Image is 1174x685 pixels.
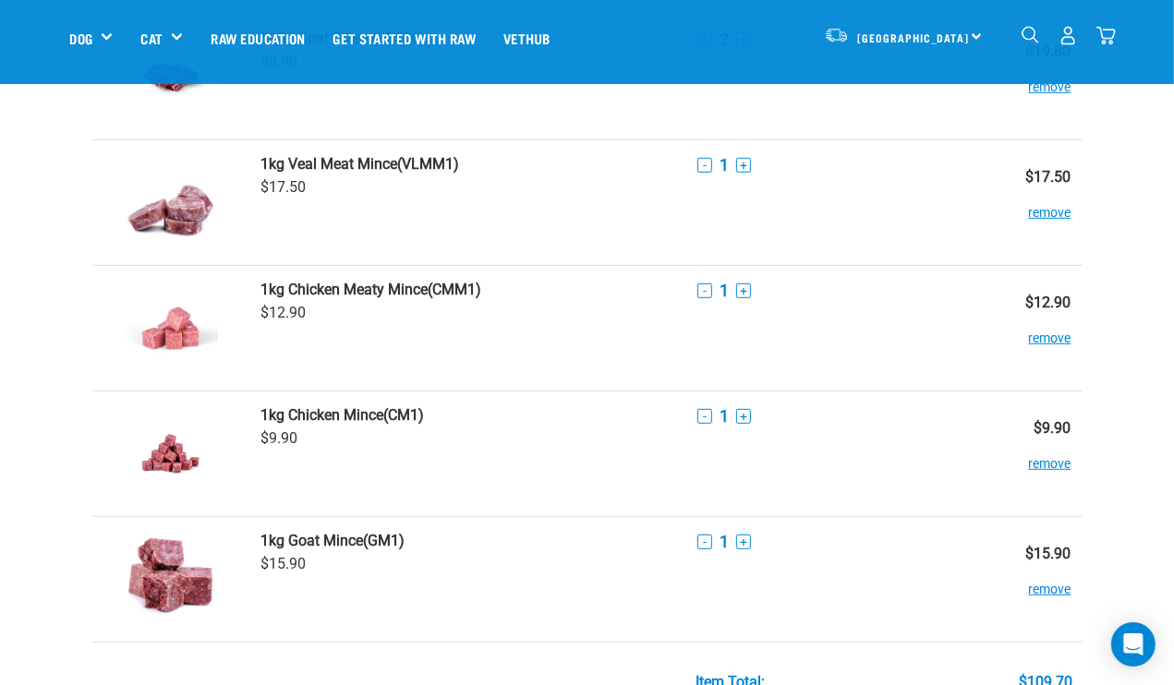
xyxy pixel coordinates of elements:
[260,532,674,549] a: 1kg Goat Mince(GM1)
[260,429,297,447] span: $9.90
[697,409,712,424] button: -
[70,28,92,49] a: Dog
[697,283,712,298] button: -
[983,140,1082,266] td: $17.50
[260,178,306,196] span: $17.50
[720,155,729,174] span: 1
[260,304,306,321] span: $12.90
[736,535,751,549] button: +
[720,281,729,300] span: 1
[983,517,1082,643] td: $15.90
[123,532,218,627] img: Goat Mince
[1029,186,1071,222] button: remove
[320,1,490,75] a: Get started with Raw
[260,555,306,572] span: $15.90
[260,281,674,298] a: 1kg Chicken Meaty Mince(CMM1)
[123,406,218,501] img: Chicken Mince
[824,27,849,43] img: van-moving.png
[140,28,162,49] a: Cat
[260,155,397,173] strong: 1kg Veal Meat Mince
[983,266,1082,391] td: $12.90
[736,158,751,173] button: +
[1111,622,1156,667] div: Open Intercom Messenger
[983,391,1082,517] td: $9.90
[1029,562,1071,598] button: remove
[720,406,729,426] span: 1
[720,532,729,551] span: 1
[1029,311,1071,347] button: remove
[123,155,218,250] img: Veal Meat Mince
[1029,437,1071,473] button: remove
[1096,26,1116,45] img: home-icon@2x.png
[490,1,564,75] a: Vethub
[260,532,363,549] strong: 1kg Goat Mince
[260,155,674,173] a: 1kg Veal Meat Mince(VLMM1)
[197,1,319,75] a: Raw Education
[260,406,383,424] strong: 1kg Chicken Mince
[123,281,218,376] img: Chicken Meaty Mince
[697,535,712,549] button: -
[1022,26,1039,43] img: home-icon-1@2x.png
[736,409,751,424] button: +
[736,283,751,298] button: +
[1059,26,1078,45] img: user.png
[260,406,674,424] a: 1kg Chicken Mince(CM1)
[260,281,428,298] strong: 1kg Chicken Meaty Mince
[697,158,712,173] button: -
[858,34,970,41] span: [GEOGRAPHIC_DATA]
